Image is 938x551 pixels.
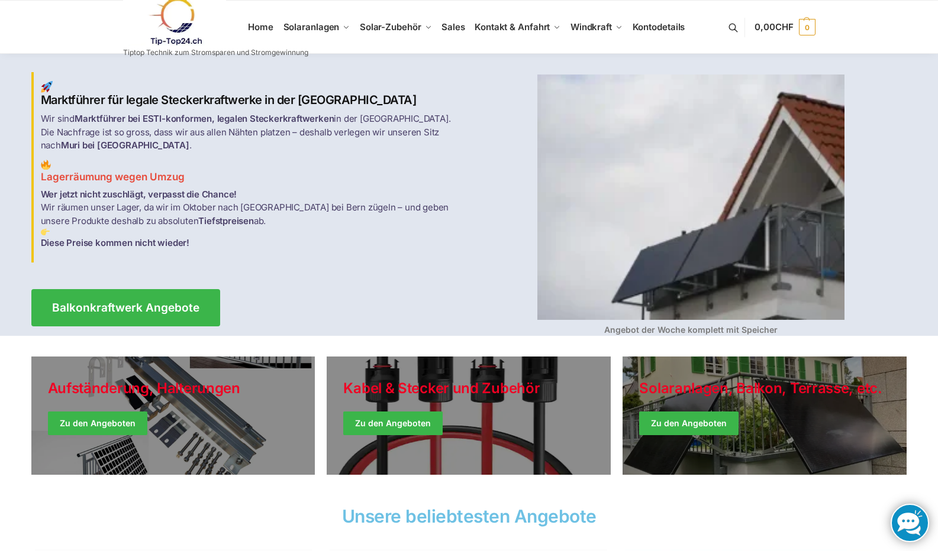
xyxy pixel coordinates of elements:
[52,302,199,313] span: Balkonkraftwerk Angebote
[123,49,308,56] p: Tiptop Technik zum Stromsparen und Stromgewinnung
[755,9,815,45] a: 0,00CHF 0
[75,113,334,124] strong: Marktführer bei ESTI-konformen, legalen Steckerkraftwerken
[799,19,815,35] span: 0
[775,21,794,33] span: CHF
[41,81,53,93] img: Home 1
[475,21,550,33] span: Kontakt & Anfahrt
[41,237,189,248] strong: Diese Preise kommen nicht wieder!
[41,188,462,250] p: Wir räumen unser Lager, da wir im Oktober nach [GEOGRAPHIC_DATA] bei Bern zügeln – und geben unse...
[31,289,220,326] a: Balkonkraftwerk Angebote
[327,356,611,475] a: Holiday Style
[41,160,51,170] img: Home 2
[570,21,612,33] span: Windkraft
[755,21,793,33] span: 0,00
[41,189,237,200] strong: Wer jetzt nicht zuschlägt, verpasst die Chance!
[283,21,340,33] span: Solaranlagen
[31,356,315,475] a: Holiday Style
[437,1,470,54] a: Sales
[41,112,462,153] p: Wir sind in der [GEOGRAPHIC_DATA]. Die Nachfrage ist so gross, dass wir aus allen Nähten platzen ...
[633,21,685,33] span: Kontodetails
[537,74,844,320] img: Home 4
[360,21,421,33] span: Solar-Zubehör
[355,1,437,54] a: Solar-Zubehör
[623,356,907,475] a: Winter Jackets
[31,507,907,525] h2: Unsere beliebtesten Angebote
[470,1,566,54] a: Kontakt & Anfahrt
[198,215,253,226] strong: Tiefstpreisen
[41,160,462,184] h3: Lagerräumung wegen Umzug
[566,1,628,54] a: Windkraft
[41,81,462,108] h2: Marktführer für legale Steckerkraftwerke in der [GEOGRAPHIC_DATA]
[441,21,465,33] span: Sales
[627,1,689,54] a: Kontodetails
[61,140,189,151] strong: Muri bei [GEOGRAPHIC_DATA]
[604,325,778,335] strong: Angebot der Woche komplett mit Speicher
[278,1,354,54] a: Solaranlagen
[41,228,50,236] img: Home 3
